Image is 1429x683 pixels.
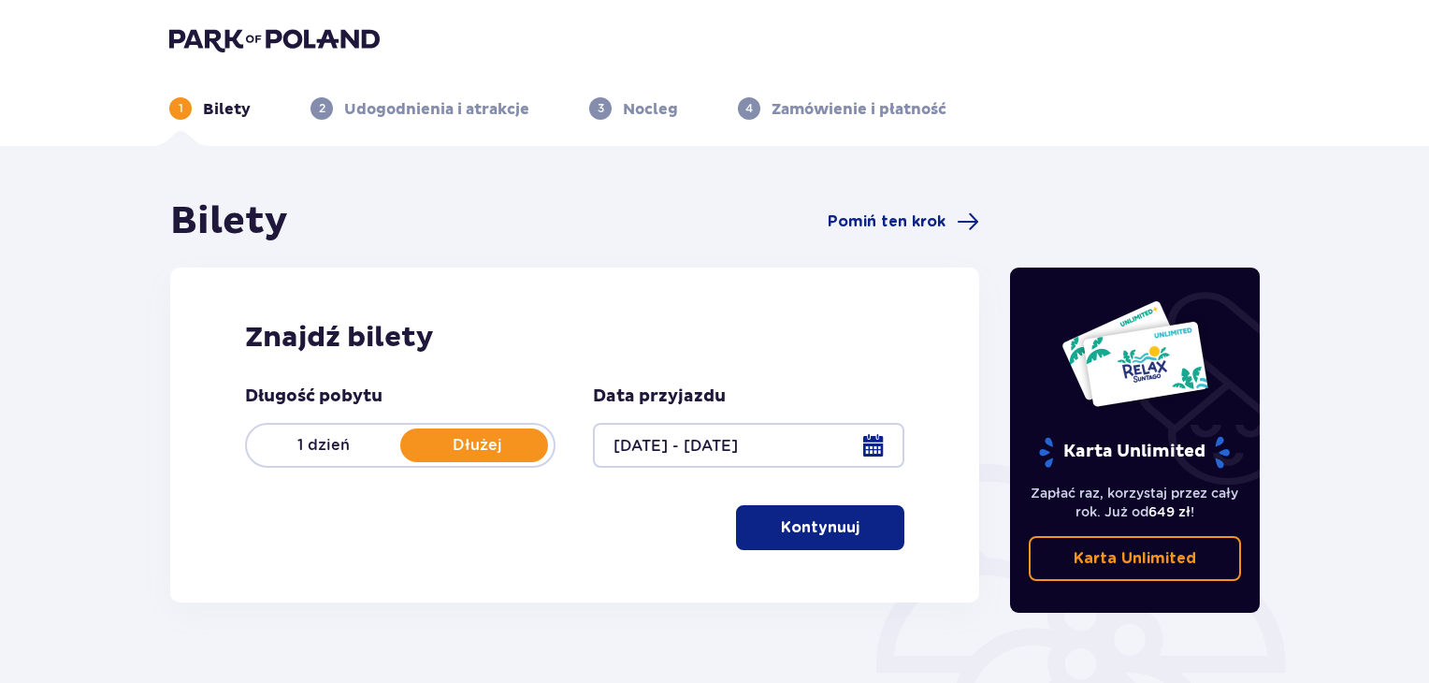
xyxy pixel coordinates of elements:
span: Pomiń ten krok [828,211,945,232]
span: 649 zł [1148,504,1191,519]
p: Dłużej [400,435,554,456]
p: Udogodnienia i atrakcje [344,99,529,120]
p: Nocleg [623,99,678,120]
img: Park of Poland logo [169,26,380,52]
p: 1 dzień [247,435,400,456]
div: 2Udogodnienia i atrakcje [310,97,529,120]
p: Zamówienie i płatność [772,99,946,120]
a: Pomiń ten krok [828,211,979,233]
p: Długość pobytu [245,385,383,408]
p: Zapłać raz, korzystaj przez cały rok. Już od ! [1029,484,1242,521]
p: 1 [179,100,183,117]
p: 4 [745,100,753,117]
div: 1Bilety [169,97,251,120]
h2: Znajdź bilety [245,320,904,356]
p: 3 [598,100,604,117]
p: 2 [319,100,325,117]
div: 4Zamówienie i płatność [738,97,946,120]
div: 3Nocleg [589,97,678,120]
img: Dwie karty całoroczne do Suntago z napisem 'UNLIMITED RELAX', na białym tle z tropikalnymi liśćmi... [1061,299,1209,408]
p: Bilety [203,99,251,120]
h1: Bilety [170,198,288,245]
p: Karta Unlimited [1037,436,1232,469]
button: Kontynuuj [736,505,904,550]
p: Kontynuuj [781,517,859,538]
a: Karta Unlimited [1029,536,1242,581]
p: Data przyjazdu [593,385,726,408]
p: Karta Unlimited [1074,548,1196,569]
